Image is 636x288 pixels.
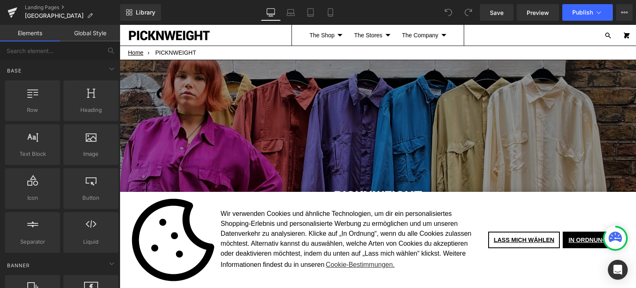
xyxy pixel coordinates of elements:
span: Text Block [7,150,58,158]
span: Separator [7,237,58,246]
span: Close the cookie banner [499,213,504,218]
span: Image [66,150,116,158]
a: LASS MICH WÄHLEN [369,207,440,223]
span: Icon [7,194,58,202]
span: Wir verwenden Cookies und ähnliche Technologien, um dir ein personalisiertes Shopping-Erlebnis un... [101,184,362,246]
a: Cookie-Bestimmungen. [205,234,277,246]
a: Preview [517,4,559,21]
button: Undo [440,4,457,21]
img: PICKNWEIGHT [8,5,91,16]
span: Button [66,194,116,202]
span: Preview [527,8,549,17]
a: New Library [120,4,161,21]
span: Base [6,67,22,75]
span: Publish [572,9,593,16]
button: Redo [460,4,477,21]
a: Global Style [60,25,120,41]
a: Desktop [261,4,281,21]
a: Tablet [301,4,320,21]
strong: PICKNWEIGHT [214,163,303,179]
span: Save [490,8,503,17]
a: IN ORDNUNG [443,207,493,223]
button: More [616,4,633,21]
div: Open Intercom Messenger [608,260,628,280]
button: Publish [562,4,613,21]
a: Landing Pages [25,4,120,11]
span: Heading [66,106,116,114]
span: PICKNWEIGHT [34,19,79,37]
span: Row [7,106,58,114]
span: [GEOGRAPHIC_DATA] [25,12,84,19]
span: › [26,19,32,37]
img: PICKNWEIGHT - VINTAGE KILO STORE [12,174,95,257]
span: Banner [6,261,31,269]
span: Liquid [66,237,116,246]
a: Laptop [281,4,301,21]
span: Library [136,9,155,16]
a: Home [8,19,26,37]
a: Mobile [320,4,340,21]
